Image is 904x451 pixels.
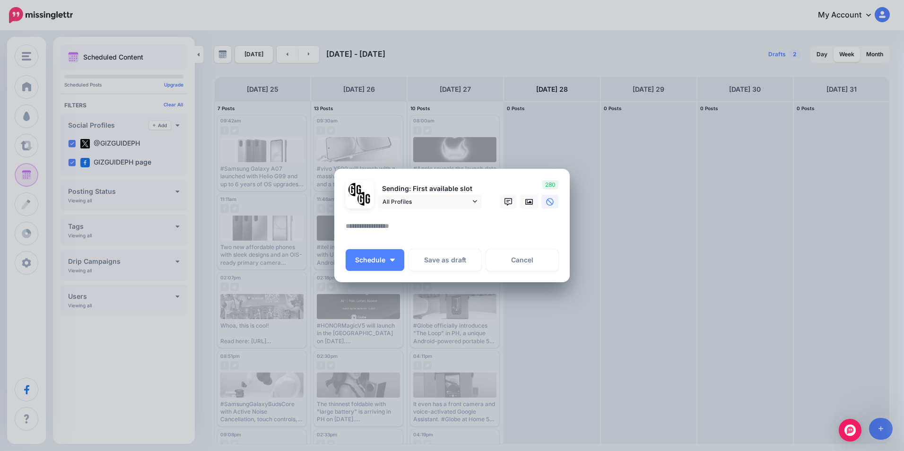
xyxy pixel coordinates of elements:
[390,259,395,261] img: arrow-down-white.png
[382,197,470,207] span: All Profiles
[355,257,385,263] span: Schedule
[486,249,558,271] a: Cancel
[409,249,481,271] button: Save as draft
[378,195,482,208] a: All Profiles
[542,180,558,190] span: 280
[348,183,362,197] img: 353459792_649996473822713_4483302954317148903_n-bsa138318.png
[378,183,482,194] p: Sending: First available slot
[346,249,404,271] button: Schedule
[839,419,861,442] div: Open Intercom Messenger
[357,192,371,206] img: JT5sWCfR-79925.png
